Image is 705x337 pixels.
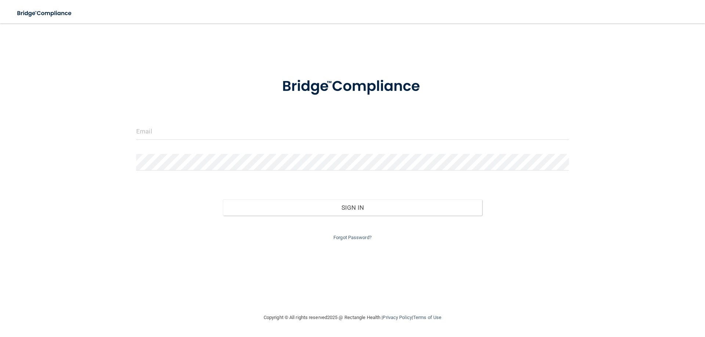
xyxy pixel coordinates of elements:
[383,315,412,320] a: Privacy Policy
[11,6,79,21] img: bridge_compliance_login_screen.278c3ca4.svg
[413,315,441,320] a: Terms of Use
[218,306,487,329] div: Copyright © All rights reserved 2025 @ Rectangle Health | |
[267,67,438,106] img: bridge_compliance_login_screen.278c3ca4.svg
[333,235,372,240] a: Forgot Password?
[136,123,569,140] input: Email
[223,199,482,216] button: Sign In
